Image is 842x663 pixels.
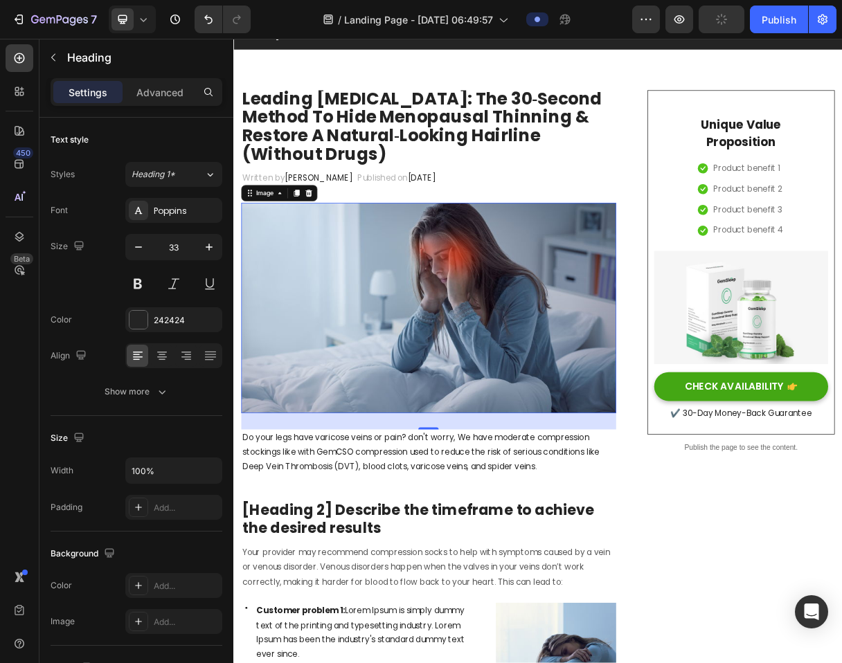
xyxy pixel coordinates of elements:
div: Padding [51,501,82,514]
div: Beta [10,253,33,264]
div: Add... [154,502,219,514]
div: Color [51,579,72,592]
img: Alt Image [574,290,812,444]
p: Advanced [136,85,183,100]
div: Poppins [154,205,219,217]
div: Styles [51,168,75,181]
div: Width [51,464,73,477]
p: Product benefit 3 [654,224,749,244]
div: 242424 [154,314,219,327]
button: Show more [51,379,222,404]
div: Undo/Redo [195,6,251,33]
div: Color [51,314,72,326]
div: Add... [154,616,219,628]
div: Background [51,545,118,563]
span: / [338,12,341,27]
div: Font [51,204,68,217]
div: Show more [105,385,169,399]
div: Align [51,347,89,365]
p: Product benefit 2 [654,196,749,216]
div: Size [51,429,87,448]
div: CHECK AVAILABILITY [616,466,751,484]
span: Heading 1* [132,168,175,181]
div: Text style [51,134,89,146]
div: Image [51,615,75,628]
p: Product benefit 1 [654,167,746,188]
input: Auto [126,458,222,483]
p: Settings [69,85,107,100]
iframe: Design area [233,39,842,663]
button: CHECK AVAILABILITY [574,455,812,495]
p: Publish the page to see the content. [565,552,821,566]
button: Publish [750,6,808,33]
p: Heading [67,49,217,66]
div: 450 [13,147,33,158]
button: 7 [6,6,103,33]
div: Add... [154,580,219,592]
span: Landing Page - [DATE] 06:49:57 [344,12,493,27]
span: [DATE] [238,182,276,198]
div: Size [51,237,87,256]
button: Heading 1* [125,162,222,187]
div: Open Intercom Messenger [795,595,828,628]
p: 7 [91,11,97,28]
img: Alt Image [10,224,522,511]
p: Do your legs have varicose veins or pain? don't worry, We have moderate compression stockings lik... [12,535,521,594]
p: ✔️ 30-Day Money-Back Guarantee [575,502,810,522]
div: Publish [762,12,796,27]
p: Product benefit 4 [654,252,751,272]
p: Unique Value Proposition [633,106,752,154]
div: Image [28,205,57,217]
